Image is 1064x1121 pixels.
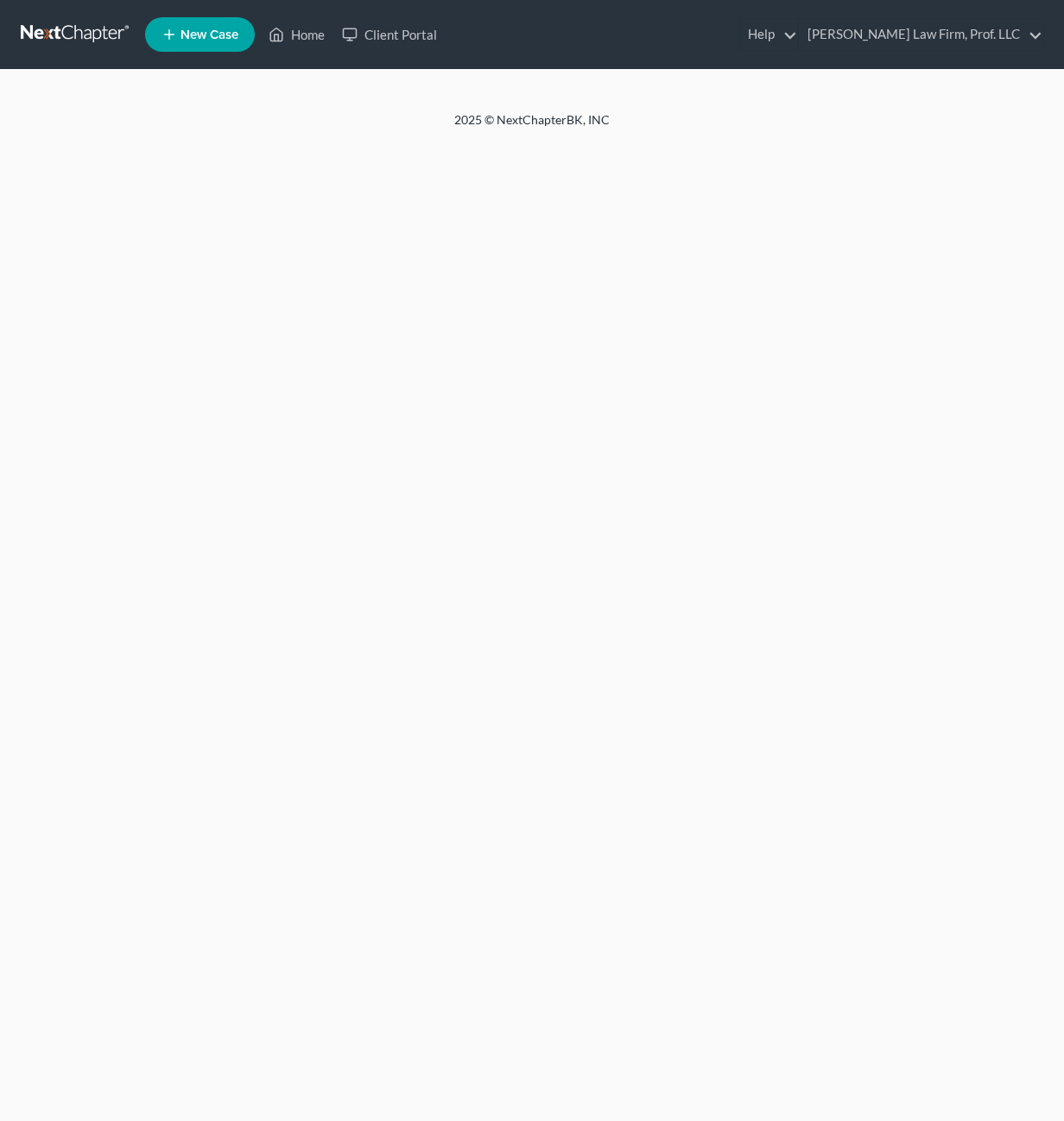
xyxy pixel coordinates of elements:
a: Client Portal [333,19,446,50]
a: [PERSON_NAME] Law Firm, Prof. LLC [799,19,1042,50]
new-legal-case-button: New Case [145,17,255,52]
div: 2025 © NextChapterBK, INC [40,111,1024,142]
a: Help [739,19,797,50]
a: Home [260,19,333,50]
